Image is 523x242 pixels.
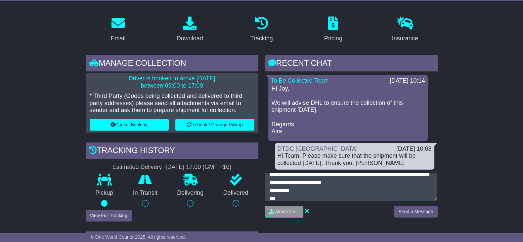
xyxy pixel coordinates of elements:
[86,189,123,197] p: Pickup
[250,34,273,43] div: Tracking
[271,77,329,84] a: To Be Collected Team
[392,34,418,43] div: Insurance
[278,145,358,152] a: DTDC [GEOGRAPHIC_DATA]
[394,206,437,218] button: Send a Message
[324,34,342,43] div: Pricing
[90,75,254,89] p: Driver is booked to arrive [DATE] between 09:00 to 17:00
[177,34,203,43] div: Download
[388,14,422,45] a: Insurance
[320,14,347,45] a: Pricing
[175,119,254,131] button: Rebook / Change Pickup
[86,142,258,160] div: Tracking history
[272,85,424,135] p: Hi Joy, We will advise DHL to ensure the collection of this shipment [DATE]. Regards, Aira
[265,55,438,73] div: RECENT CHAT
[167,189,214,197] p: Delivering
[246,14,277,45] a: Tracking
[213,189,258,197] p: Delivered
[172,14,207,45] a: Download
[110,34,125,43] div: Email
[86,210,132,222] button: View Full Tracking
[86,164,258,171] div: Estimated Delivery -
[86,55,258,73] div: Manage collection
[106,14,130,45] a: Email
[390,77,425,85] div: [DATE] 10:14
[91,234,186,240] span: © One World Courier 2025. All rights reserved.
[278,152,432,167] div: Hi Team, Please make sure that the shipment will be collected [DATE]. Thank you, [PERSON_NAME]
[396,145,432,153] div: [DATE] 10:08
[123,189,167,197] p: In Transit
[90,119,169,131] button: Cancel Booking
[90,93,254,114] p: * Third Party (Goods being collected and delivered to third party addresses) please send all atta...
[166,164,232,171] div: [DATE] 17:00 (GMT +10)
